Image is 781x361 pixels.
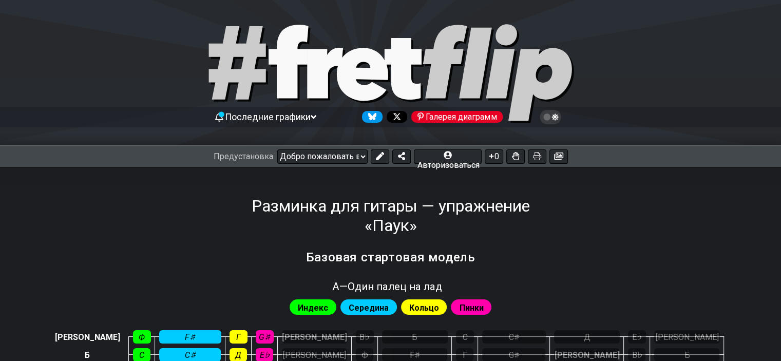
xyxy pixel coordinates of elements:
[485,149,503,164] button: 0
[494,151,499,161] font: 0
[235,350,241,360] font: Д
[185,332,195,342] font: F♯
[409,302,439,312] font: Кольцо
[655,332,718,342] font: [PERSON_NAME]
[583,332,590,342] font: Д
[632,332,642,342] font: Е♭
[414,149,482,164] button: Авторизоваться
[259,332,270,342] font: G♯
[410,350,420,360] font: F♯
[306,250,475,264] font: Базовая стартовая модель
[349,300,389,315] span: Сначала включите режим полного редактирования, чтобы редактировать
[371,149,389,164] button: Изменить предустановку
[283,350,346,360] font: [PERSON_NAME]
[349,302,389,312] font: Середина
[225,111,311,122] font: Последние графики
[459,302,483,312] font: Пинки
[463,350,467,360] font: Г
[85,350,90,360] font: Б
[506,149,525,164] button: Включить ловкость для всех ладов
[332,280,339,293] font: A
[545,112,557,122] span: Переключить светлую/темную тему
[55,332,120,342] font: [PERSON_NAME]
[409,300,439,315] span: Сначала включите режим полного редактирования, чтобы редактировать
[298,300,328,315] span: Сначала включите режим полного редактирования, чтобы редактировать
[361,350,368,360] font: Ф
[298,302,328,312] font: Индекс
[412,332,417,342] font: Б
[528,149,546,164] button: Печать
[348,280,442,293] font: Один палец на лад
[508,350,519,360] font: G♯
[277,149,368,164] select: Предустановка
[549,149,568,164] button: Создать изображение
[554,350,619,360] font: [PERSON_NAME]
[462,332,467,342] font: С
[185,350,196,360] font: C♯
[392,149,411,164] button: Поделиться предустановкой
[417,160,480,170] font: Авторизоваться
[684,350,690,360] font: Б
[139,350,144,360] font: С
[260,350,270,360] font: Е♭
[426,112,497,122] font: Галерея диаграмм
[359,332,370,342] font: B♭
[214,151,273,161] font: Предустановка
[407,111,503,123] a: #fretflip на Pinterest
[282,332,347,342] font: [PERSON_NAME]
[139,332,145,342] font: Ф
[339,280,348,293] font: —
[459,300,483,315] span: Сначала включите режим полного редактирования, чтобы редактировать
[508,332,519,342] font: C♯
[236,332,241,342] font: Г
[252,196,530,235] font: Разминка для гитары — упражнение «Паук»
[383,111,407,123] a: Подпишитесь на #fretflip в X
[358,111,383,123] a: Подпишитесь на #fretflip на Bluesky
[632,350,642,360] font: B♭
